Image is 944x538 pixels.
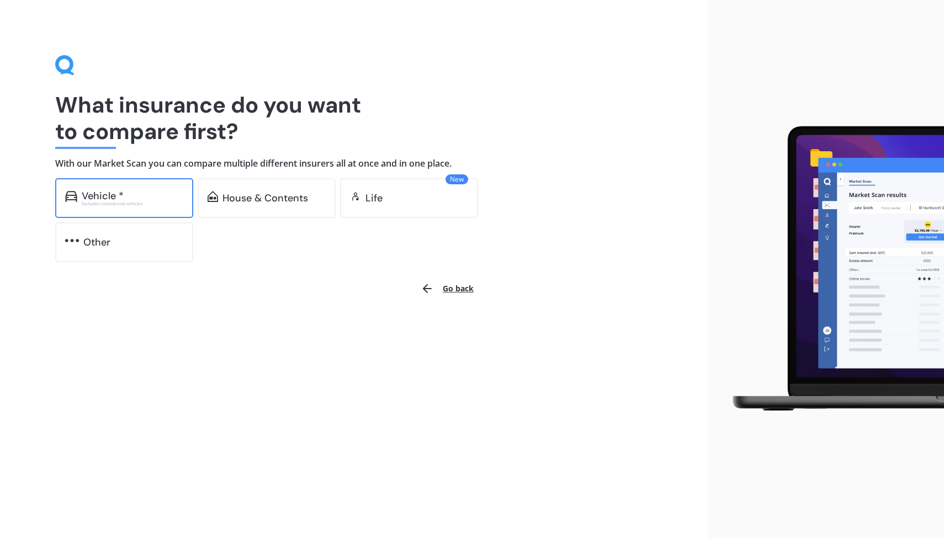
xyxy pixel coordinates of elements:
[446,174,468,184] span: New
[55,92,653,145] h1: What insurance do you want to compare first?
[414,275,480,302] button: Go back
[65,191,77,202] img: car.f15378c7a67c060ca3f3.svg
[350,191,361,202] img: life.f720d6a2d7cdcd3ad642.svg
[55,158,653,169] h4: With our Market Scan you can compare multiple different insurers all at once and in one place.
[82,201,183,206] div: Excludes commercial vehicles
[222,193,308,204] div: House & Contents
[83,237,110,248] div: Other
[208,191,218,202] img: home-and-contents.b802091223b8502ef2dd.svg
[365,193,383,204] div: Life
[65,235,79,246] img: other.81dba5aafe580aa69f38.svg
[82,190,124,201] div: Vehicle *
